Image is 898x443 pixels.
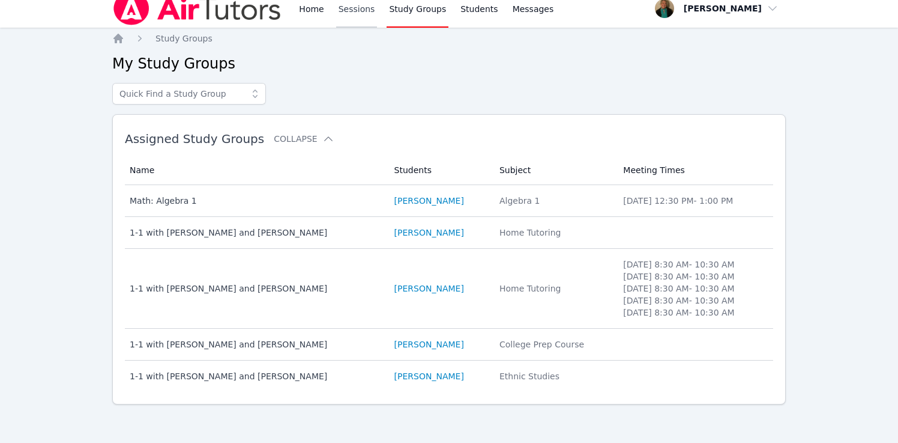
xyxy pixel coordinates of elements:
[499,227,609,239] div: Home Tutoring
[130,370,380,382] div: 1-1 with [PERSON_NAME] and [PERSON_NAME]
[112,32,786,44] nav: Breadcrumb
[112,83,266,105] input: Quick Find a Study Group
[130,283,380,295] div: 1-1 with [PERSON_NAME] and [PERSON_NAME]
[112,54,786,73] h2: My Study Groups
[623,270,766,283] li: [DATE] 8:30 AM - 10:30 AM
[492,156,616,185] th: Subject
[155,34,212,43] span: Study Groups
[125,156,387,185] th: Name
[155,32,212,44] a: Study Groups
[513,3,554,15] span: Messages
[125,185,773,217] tr: Math: Algebra 1[PERSON_NAME]Algebra 1[DATE] 12:30 PM- 1:00 PM
[394,283,464,295] a: [PERSON_NAME]
[623,295,766,307] li: [DATE] 8:30 AM - 10:30 AM
[499,370,609,382] div: Ethnic Studies
[394,227,464,239] a: [PERSON_NAME]
[130,195,380,207] div: Math: Algebra 1
[130,227,380,239] div: 1-1 with [PERSON_NAME] and [PERSON_NAME]
[125,249,773,329] tr: 1-1 with [PERSON_NAME] and [PERSON_NAME][PERSON_NAME]Home Tutoring[DATE] 8:30 AM- 10:30 AM[DATE] ...
[623,307,766,319] li: [DATE] 8:30 AM - 10:30 AM
[616,156,773,185] th: Meeting Times
[130,338,380,350] div: 1-1 with [PERSON_NAME] and [PERSON_NAME]
[394,338,464,350] a: [PERSON_NAME]
[623,258,766,270] li: [DATE] 8:30 AM - 10:30 AM
[125,217,773,249] tr: 1-1 with [PERSON_NAME] and [PERSON_NAME][PERSON_NAME]Home Tutoring
[125,132,264,146] span: Assigned Study Groups
[125,329,773,361] tr: 1-1 with [PERSON_NAME] and [PERSON_NAME][PERSON_NAME]College Prep Course
[125,361,773,392] tr: 1-1 with [PERSON_NAME] and [PERSON_NAME][PERSON_NAME]Ethnic Studies
[274,133,334,145] button: Collapse
[387,156,492,185] th: Students
[623,195,766,207] li: [DATE] 12:30 PM - 1:00 PM
[623,283,766,295] li: [DATE] 8:30 AM - 10:30 AM
[499,283,609,295] div: Home Tutoring
[394,195,464,207] a: [PERSON_NAME]
[499,195,609,207] div: Algebra 1
[394,370,464,382] a: [PERSON_NAME]
[499,338,609,350] div: College Prep Course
